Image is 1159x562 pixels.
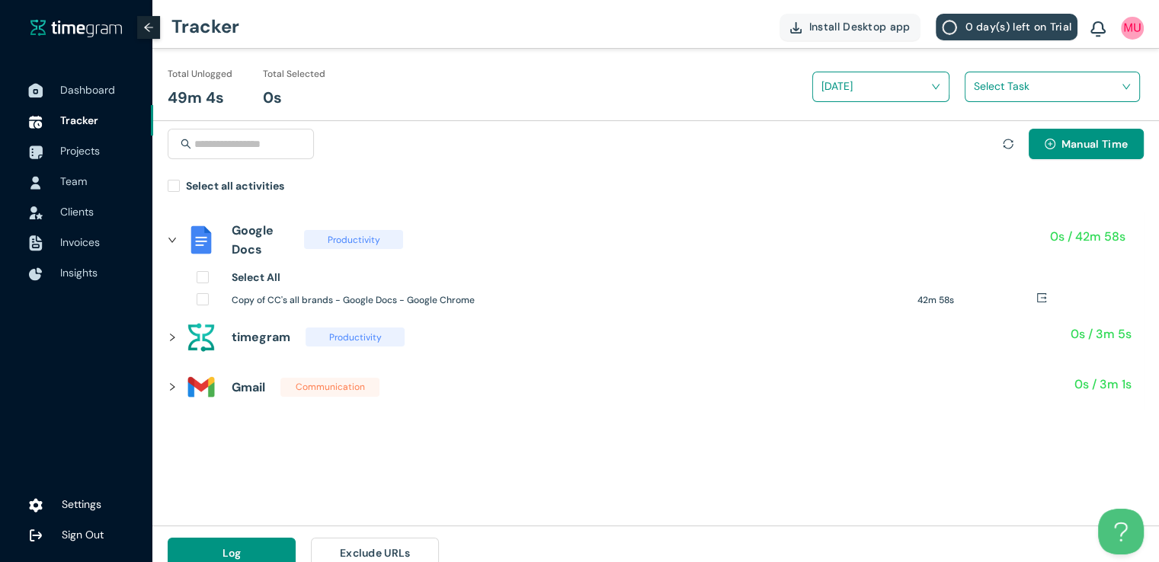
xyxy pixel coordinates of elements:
[60,235,100,249] span: Invoices
[1121,17,1144,40] img: UserIcon
[304,230,403,249] span: Productivity
[29,115,43,129] img: TimeTrackerIcon
[186,225,216,255] img: assets%2Ficons%2Fdocs_official.png
[232,269,280,286] h1: Select All
[232,221,289,259] h1: Google Docs
[1090,21,1106,38] img: BellIcon
[232,327,290,346] h1: timegram
[28,84,43,99] img: DashboardIcon
[29,176,43,190] img: UserIcon
[62,528,104,541] span: Sign Out
[306,327,405,346] span: Productivity
[60,83,115,97] span: Dashboard
[263,86,282,110] h1: 0s
[168,67,232,81] h1: Total Unlogged
[181,139,191,149] span: search
[1061,136,1128,152] span: Manual Time
[29,206,43,219] img: InvoiceIcon
[1036,292,1047,303] span: export
[143,22,154,33] span: arrow-left
[186,372,216,402] img: assets%2Ficons%2Ficons8-gmail-240.png
[1074,375,1132,394] h1: 0s / 3m 1s
[60,266,98,279] span: Insights
[809,18,911,35] span: Install Desktop app
[29,267,43,281] img: InsightsIcon
[1003,139,1013,149] span: sync
[171,4,239,49] h1: Tracker
[1071,324,1132,343] h1: 0s / 3m 5s
[936,14,1077,40] button: 0 day(s) left on Trial
[340,544,411,561] span: Exclude URLs
[780,14,921,40] button: Install Desktop app
[60,113,98,127] span: Tracker
[168,333,177,342] span: right
[29,235,43,251] img: InvoiceIcon
[232,378,265,397] h1: Gmail
[917,293,1036,308] h1: 42m 58s
[60,144,100,158] span: Projects
[186,177,284,194] h1: Select all activities
[280,378,379,397] span: Communication
[186,322,216,353] img: assets%2Ficons%2Ftg.png
[965,18,1071,35] span: 0 day(s) left on Trial
[232,293,906,308] h1: Copy of CC's all brands - Google Docs - Google Chrome
[29,498,43,513] img: settings.78e04af822cf15d41b38c81147b09f22.svg
[1098,509,1144,554] iframe: Toggle Customer Support
[168,235,177,244] span: right
[263,67,325,81] h1: Total Selected
[60,174,87,188] span: Team
[223,544,242,561] span: Log
[168,382,177,391] span: right
[29,528,43,542] img: logOut.ca60ddd252d7bab9102ea2608abe0238.svg
[30,19,122,37] img: timegram
[1029,129,1144,159] button: plus-circleManual Time
[790,22,802,34] img: DownloadApp
[1045,139,1055,151] span: plus-circle
[30,18,122,37] a: timegram
[60,205,94,219] span: Clients
[29,145,43,159] img: ProjectIcon
[62,497,101,511] span: Settings
[168,86,224,110] h1: 49m 4s
[1050,227,1125,246] h1: 0s / 42m 58s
